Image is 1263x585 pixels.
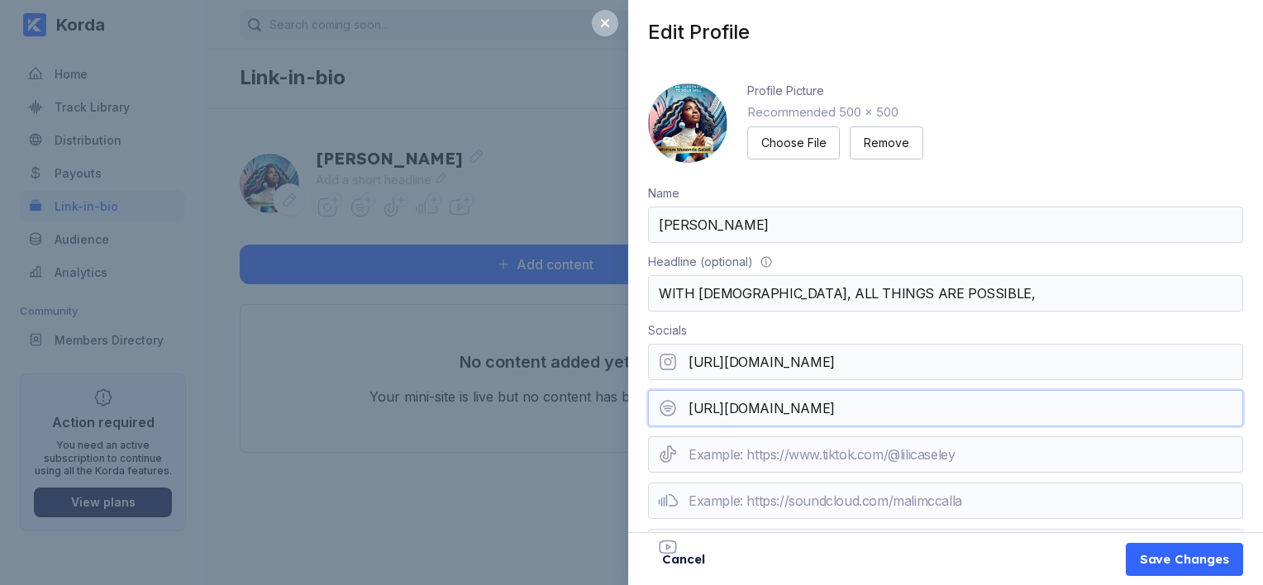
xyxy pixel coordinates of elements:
input: Example: Max Martin [648,207,1243,243]
div: Recommended 500 x 500 [747,104,923,120]
img: ab6761610000e5eba02d7564de031f553f6d9a1b [648,83,727,163]
div: Remove [864,135,909,151]
div: Profile Picture [747,83,824,97]
div: Headline (optional) [648,254,753,269]
input: Example: https://www.instagram.com/korda.co/ [648,344,1243,380]
div: Name [648,186,679,200]
div: Cancel [662,551,705,568]
button: Choose File [747,126,840,159]
input: Example: Multi-platinum selling swedish record producer [648,275,1243,312]
input: Example: https://open.spotify.com/artist/4UyXbVloSoAZ55uSlOgLRT?si=4BbDf-1SRQuAVcYIBlS7Jw [648,390,1243,426]
input: Example: https://soundcloud.com/malimccalla [648,483,1243,519]
div: Choose File [761,135,826,151]
input: Example: https://www.youtube.com/channel/UC2WCjKsqSjlC1ygxHw4wiSQ/ [648,529,1243,565]
div: Mirriam K Musonda-Salati [648,83,727,163]
button: Cancel [648,543,719,576]
button: Remove [850,126,923,159]
button: Save Changes [1126,543,1243,576]
div: Socials [648,323,687,337]
input: Example: https://www.tiktok.com/@lilicaseley [648,436,1243,473]
div: Edit Profile [648,20,1263,44]
div: Save Changes [1140,551,1229,568]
